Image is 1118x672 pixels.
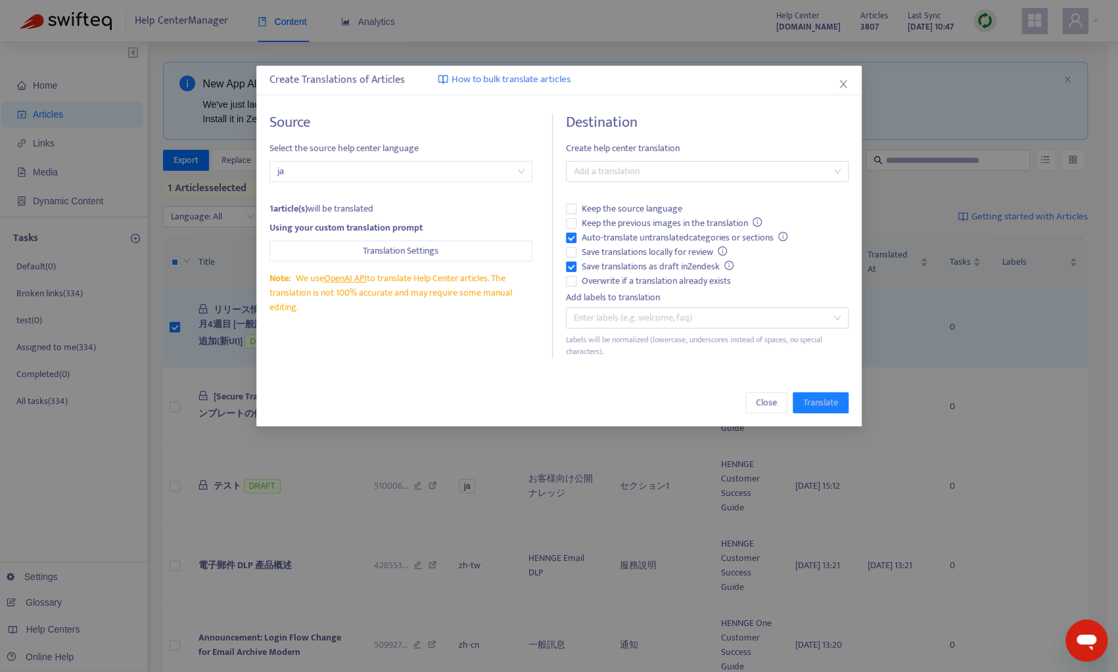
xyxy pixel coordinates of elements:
[566,334,849,359] div: Labels will be normalized (lowercase, underscores instead of spaces, no special characters).
[269,72,849,88] div: Create Translations of Articles
[778,232,787,241] span: info-circle
[576,216,768,231] span: Keep the previous images in the translation
[566,290,849,305] div: Add labels to translation
[269,114,532,131] h4: Source
[269,240,532,261] button: Translation Settings
[838,79,849,89] span: close
[269,201,308,216] strong: 1 article(s)
[269,271,532,315] div: We use to translate Help Center articles. The translation is not 100% accurate and may require so...
[324,271,367,286] a: OpenAI API
[269,221,532,235] div: Using your custom translation prompt
[718,246,727,256] span: info-circle
[1065,619,1107,661] iframe: メッセージングウィンドウを開くボタン
[277,162,524,181] span: ja
[576,202,687,216] span: Keep the source language
[576,245,733,259] span: Save translations locally for review
[793,392,849,413] button: Translate
[269,141,532,156] span: Select the source help center language
[576,274,736,288] span: Overwrite if a translation already exists
[566,141,849,156] span: Create help center translation
[724,261,734,270] span: info-circle
[576,259,739,274] span: Save translations as draft in Zendesk
[269,202,532,216] div: will be translated
[753,217,762,227] span: info-circle
[836,77,850,91] button: Close
[363,244,439,258] span: Translation Settings
[745,392,787,413] button: Close
[566,114,849,131] h4: Destination
[756,395,777,410] span: Close
[576,231,793,245] span: Auto-translate untranslated categories or sections
[452,72,571,87] span: How to bulk translate articles
[438,74,448,85] img: image-link
[269,271,291,286] span: Note:
[438,72,571,87] a: How to bulk translate articles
